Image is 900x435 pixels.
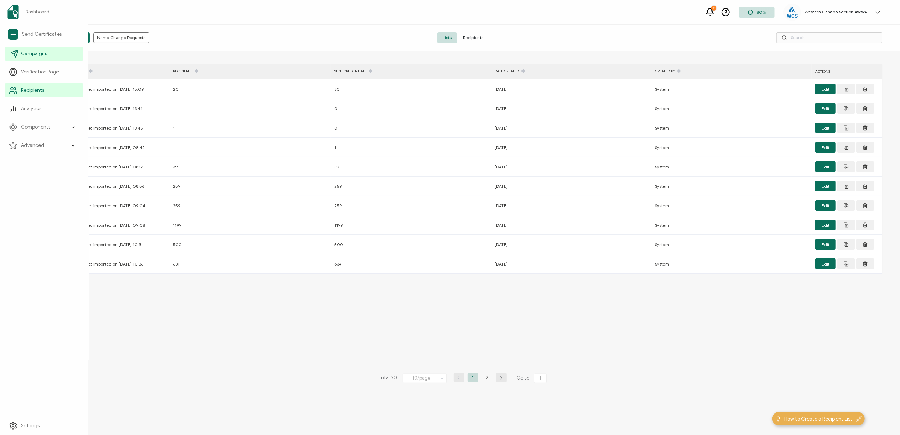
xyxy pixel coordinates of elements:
div: 2 [711,6,716,11]
div: 39 [331,163,491,171]
div: Spreadsheet imported on [DATE] 08:42 [64,143,169,151]
div: System [651,240,812,249]
div: SENT CREDENTIALS [331,65,491,77]
button: Edit [815,84,836,94]
div: CREATED BY [651,65,812,77]
div: Spreadsheet imported on [DATE] 15:09 [64,85,169,93]
div: 259 [331,202,491,210]
div: 30 [331,85,491,93]
div: 1 [169,124,331,132]
span: Campaigns [21,50,47,57]
div: [DATE] [491,240,651,249]
div: FULL NAME [64,65,169,77]
span: Dashboard [25,8,49,16]
div: 0 [331,124,491,132]
div: [DATE] [491,202,651,210]
div: 20 [169,85,331,93]
button: Edit [815,220,836,230]
div: 1 [169,143,331,151]
div: Spreadsheet imported on [DATE] 08:51 [64,163,169,171]
button: Edit [815,103,836,114]
div: [DATE] [491,163,651,171]
span: Analytics [21,105,41,112]
button: Edit [815,239,836,250]
div: RECIPIENTS [169,65,331,77]
div: System [651,221,812,229]
div: 0 [331,105,491,113]
span: 80% [757,10,766,15]
div: System [651,143,812,151]
a: Campaigns [5,47,83,61]
div: [DATE] [491,221,651,229]
div: System [651,202,812,210]
div: 259 [169,202,331,210]
span: Name Change Requests [97,36,145,40]
a: Send Certificates [5,26,83,42]
div: 259 [331,182,491,190]
input: Search [776,32,882,43]
button: Edit [815,161,836,172]
a: Settings [5,419,83,433]
img: minimize-icon.svg [856,416,862,422]
li: 2 [482,373,493,382]
div: System [651,105,812,113]
div: Spreadsheet imported on [DATE] 10:36 [64,260,169,268]
button: Edit [815,181,836,191]
a: Recipients [5,83,83,97]
div: 1 [169,105,331,113]
span: Settings [21,422,40,429]
div: [DATE] [491,85,651,93]
span: Advanced [21,142,44,149]
a: Verification Page [5,65,83,79]
span: Components [21,124,50,131]
button: Edit [815,123,836,133]
div: Spreadsheet imported on [DATE] 09:08 [64,221,169,229]
div: [DATE] [491,182,651,190]
div: System [651,182,812,190]
div: Spreadsheet imported on [DATE] 10:31 [64,240,169,249]
a: Dashboard [5,2,83,22]
div: ACTIONS [812,67,882,76]
div: Spreadsheet imported on [DATE] 09:04 [64,202,169,210]
span: Total 20 [379,373,397,383]
div: Spreadsheet imported on [DATE] 13:41 [64,105,169,113]
span: How to Create a Recipient List [785,415,853,423]
div: [DATE] [491,143,651,151]
div: System [651,85,812,93]
div: 1199 [331,221,491,229]
button: Edit [815,200,836,211]
span: Go to [517,373,548,383]
div: System [651,163,812,171]
div: 631 [169,260,331,268]
div: 39 [169,163,331,171]
div: 1 [331,143,491,151]
div: System [651,124,812,132]
div: 1199 [169,221,331,229]
h5: Western Canada Section AWWA [805,10,867,14]
span: Recipients [457,32,489,43]
div: [DATE] [491,105,651,113]
a: Analytics [5,102,83,116]
span: Send Certificates [22,31,62,38]
div: 634 [331,260,491,268]
button: Edit [815,142,836,153]
img: eb0530a7-dc53-4dd2-968c-61d1fd0a03d4.png [787,7,798,18]
img: sertifier-logomark-colored.svg [7,5,19,19]
span: Recipients [21,87,44,94]
div: 500 [169,240,331,249]
div: Spreadsheet imported on [DATE] 08:56 [64,182,169,190]
button: Name Change Requests [93,32,149,43]
span: Verification Page [21,68,59,76]
input: Select [403,374,447,383]
span: Lists [437,32,457,43]
div: System [651,260,812,268]
div: 259 [169,182,331,190]
button: Edit [815,258,836,269]
div: DATE CREATED [491,65,651,77]
div: 500 [331,240,491,249]
iframe: Chat Widget [865,401,900,435]
li: 1 [468,373,478,382]
div: Spreadsheet imported on [DATE] 13:45 [64,124,169,132]
div: [DATE] [491,260,651,268]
